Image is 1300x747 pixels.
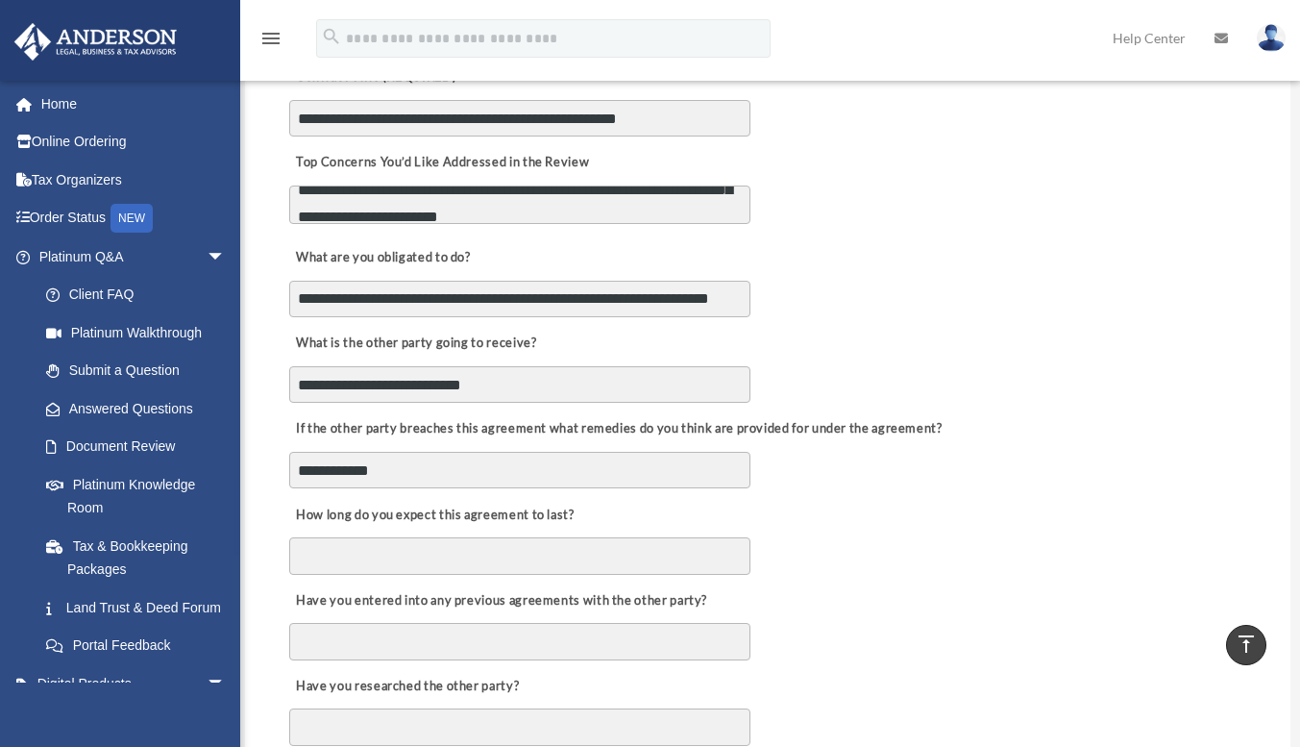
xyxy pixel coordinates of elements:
div: NEW [110,204,153,233]
a: Platinum Knowledge Room [27,465,255,527]
span: arrow_drop_down [207,664,245,704]
a: Platinum Walkthrough [27,313,255,352]
label: How long do you expect this agreement to last? [289,502,579,529]
a: Digital Productsarrow_drop_down [13,664,255,703]
img: User Pic [1257,24,1286,52]
label: Top Concerns You’d Like Addressed in the Review [289,150,595,177]
a: menu [259,34,282,50]
label: Have you researched the other party? [289,673,525,700]
a: Home [13,85,255,123]
i: vertical_align_top [1235,633,1258,656]
a: Answered Questions [27,389,255,428]
i: search [321,26,342,47]
a: Portal Feedback [27,627,255,665]
a: Tax Organizers [13,161,255,199]
a: Platinum Q&Aarrow_drop_down [13,237,255,276]
a: vertical_align_top [1226,625,1266,665]
span: arrow_drop_down [207,237,245,277]
a: Order StatusNEW [13,199,255,238]
a: Tax & Bookkeeping Packages [27,527,255,588]
a: Submit a Question [27,352,255,390]
a: Land Trust & Deed Forum [27,588,255,627]
a: Online Ordering [13,123,255,162]
label: What are you obligated to do? [289,245,481,272]
label: Have you entered into any previous agreements with the other party? [289,587,713,614]
img: Anderson Advisors Platinum Portal [9,23,183,61]
i: menu [259,27,282,50]
label: If the other party breaches this agreement what remedies do you think are provided for under the ... [289,416,947,443]
label: What is the other party going to receive? [289,331,542,358]
a: Client FAQ [27,276,255,314]
a: Document Review [27,428,245,466]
